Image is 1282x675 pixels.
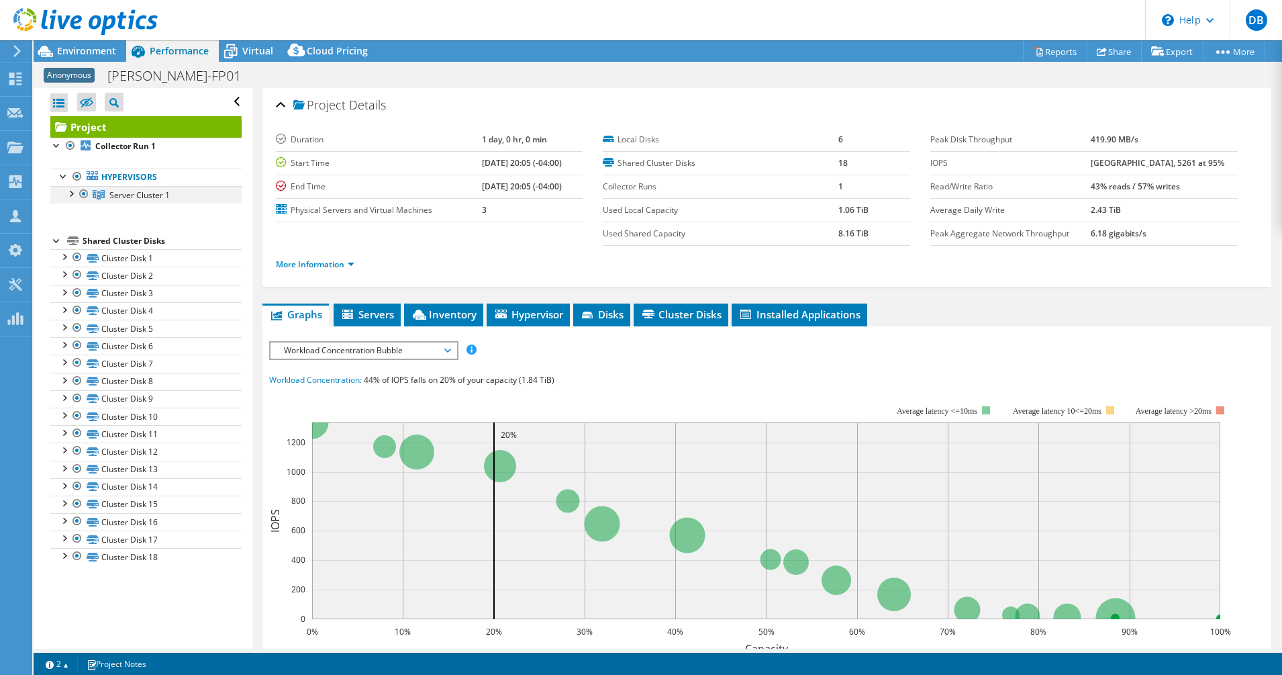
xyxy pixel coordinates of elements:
a: Project [50,116,242,138]
b: 8.16 TiB [838,228,869,239]
a: Cluster Disk 18 [50,548,242,566]
text: 600 [291,525,305,536]
span: 44% of IOPS falls on 20% of your capacity (1.84 TiB) [364,374,554,386]
span: Project [293,99,346,112]
div: Shared Cluster Disks [83,233,242,249]
b: 1.06 TiB [838,204,869,216]
b: 419.90 MB/s [1091,134,1138,145]
text: 50% [758,626,775,637]
span: Hypervisor [493,308,563,321]
span: Inventory [411,308,477,321]
a: Cluster Disk 10 [50,408,242,425]
b: 18 [838,157,848,169]
tspan: Average latency 10<=20ms [1013,406,1101,416]
b: 6 [838,134,843,145]
text: 200 [291,584,305,595]
a: Cluster Disk 5 [50,320,242,337]
label: Average Daily Write [930,204,1091,217]
a: Cluster Disk 8 [50,373,242,390]
a: Reports [1023,41,1087,62]
span: Graphs [269,308,322,321]
label: IOPS [930,156,1091,170]
span: Disks [580,308,624,321]
a: Collector Run 1 [50,138,242,155]
a: Cluster Disk 17 [50,531,242,548]
text: 30% [577,626,593,637]
text: 800 [291,495,305,506]
label: Local Disks [603,133,838,146]
a: More Information [276,259,354,270]
text: 20% [501,429,517,441]
label: Read/Write Ratio [930,180,1091,193]
label: End Time [276,180,482,193]
text: 1000 [287,466,305,478]
text: 60% [849,626,865,637]
text: 40% [667,626,683,637]
h1: [PERSON_NAME]-FP01 [101,69,262,83]
text: 20% [486,626,502,637]
a: Cluster Disk 4 [50,302,242,320]
a: Cluster Disk 7 [50,355,242,372]
text: Capacity [744,641,788,656]
b: 3 [482,204,487,216]
text: 400 [291,554,305,566]
b: 1 [838,181,843,192]
label: Physical Servers and Virtual Machines [276,204,482,217]
span: DB [1246,9,1267,31]
span: Environment [57,44,116,57]
span: Details [349,97,386,113]
label: Peak Aggregate Network Throughput [930,227,1091,240]
a: More [1203,41,1265,62]
span: Performance [150,44,209,57]
span: Cloud Pricing [307,44,368,57]
text: Average latency >20ms [1135,406,1211,416]
a: Server Cluster 1 [50,186,242,204]
text: 90% [1122,626,1138,637]
text: 70% [940,626,956,637]
span: Installed Applications [738,308,860,321]
b: 1 day, 0 hr, 0 min [482,134,547,145]
text: 0% [306,626,317,637]
b: [GEOGRAPHIC_DATA], 5261 at 95% [1091,157,1224,169]
label: Collector Runs [603,180,838,193]
tspan: Average latency <=10ms [897,406,977,416]
text: 0 [301,613,305,625]
span: Virtual [242,44,273,57]
a: Cluster Disk 15 [50,496,242,513]
a: Cluster Disk 3 [50,285,242,302]
a: Cluster Disk 1 [50,249,242,267]
label: Start Time [276,156,482,170]
a: Hypervisors [50,169,242,186]
label: Used Local Capacity [603,204,838,217]
span: Anonymous [44,68,95,83]
a: Cluster Disk 13 [50,461,242,478]
a: Cluster Disk 9 [50,390,242,408]
span: Cluster Disks [640,308,722,321]
a: Share [1087,41,1142,62]
b: [DATE] 20:05 (-04:00) [482,181,562,192]
span: Server Cluster 1 [109,189,170,201]
b: [DATE] 20:05 (-04:00) [482,157,562,169]
a: Cluster Disk 11 [50,425,242,443]
a: Cluster Disk 16 [50,513,242,531]
label: Used Shared Capacity [603,227,838,240]
a: Export [1141,41,1203,62]
span: Workload Concentration Bubble [277,343,450,359]
span: Workload Concentration: [269,374,362,386]
text: IOPS [268,509,283,533]
a: 2 [36,656,78,672]
a: Cluster Disk 2 [50,267,242,284]
a: Project Notes [77,656,156,672]
svg: \n [1162,14,1174,26]
text: 80% [1030,626,1046,637]
label: Duration [276,133,482,146]
text: 1200 [287,437,305,448]
label: Peak Disk Throughput [930,133,1091,146]
a: Cluster Disk 14 [50,478,242,496]
b: 2.43 TiB [1091,204,1121,216]
text: 10% [395,626,411,637]
span: Servers [340,308,394,321]
a: Cluster Disk 6 [50,337,242,355]
b: 43% reads / 57% writes [1091,181,1180,192]
label: Shared Cluster Disks [603,156,838,170]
